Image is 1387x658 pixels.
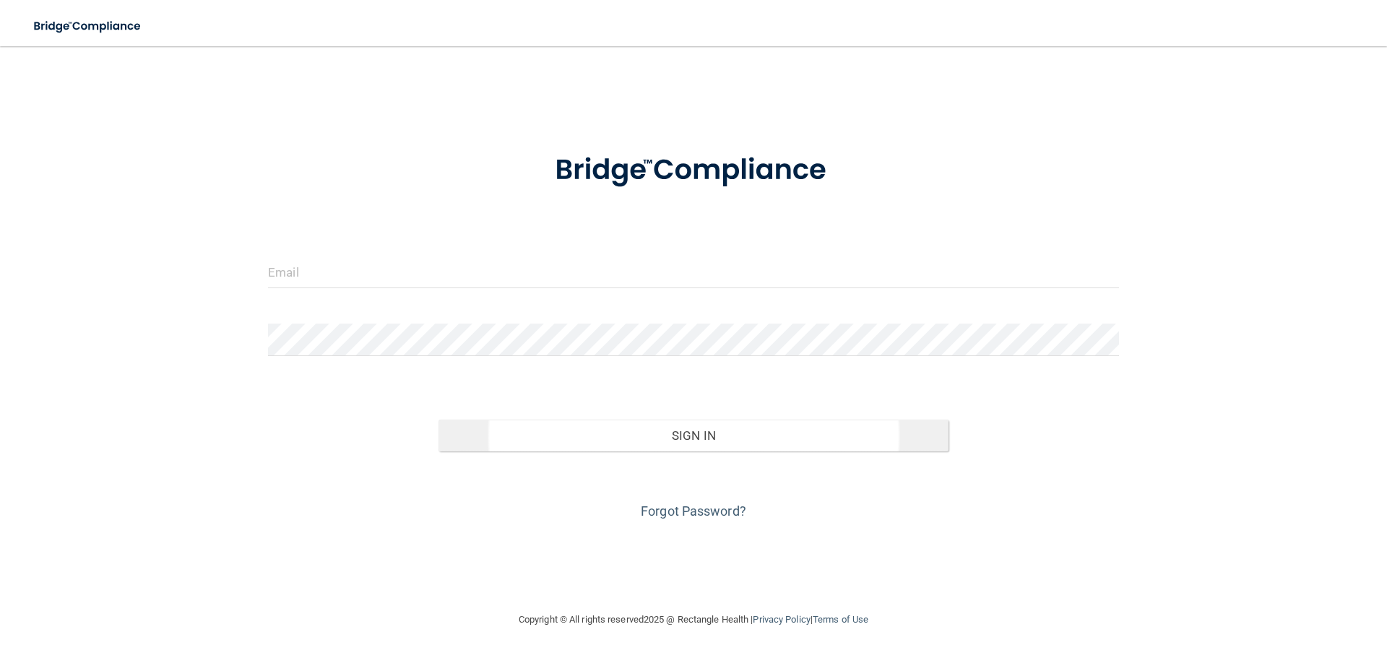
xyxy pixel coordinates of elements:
[813,614,868,625] a: Terms of Use
[438,420,949,451] button: Sign In
[525,133,862,208] img: bridge_compliance_login_screen.278c3ca4.svg
[753,614,810,625] a: Privacy Policy
[22,12,155,41] img: bridge_compliance_login_screen.278c3ca4.svg
[430,597,957,643] div: Copyright © All rights reserved 2025 @ Rectangle Health | |
[268,256,1119,288] input: Email
[641,503,746,519] a: Forgot Password?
